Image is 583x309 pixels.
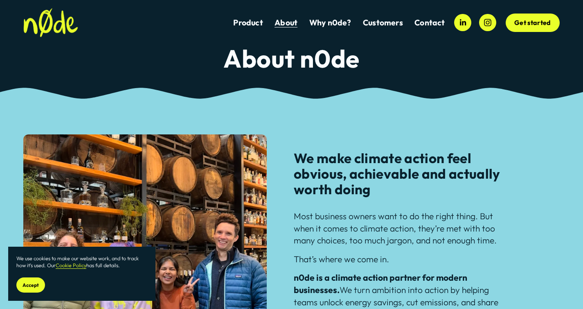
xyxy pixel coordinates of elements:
section: Cookie banner [8,247,155,301]
a: LinkedIn [454,14,471,31]
a: Get started [506,14,560,32]
p: Most business owners want to do the right thing. But when it comes to climate action, they’re met... [294,210,515,247]
a: Cookie Policy [56,262,86,268]
a: Product [233,17,263,28]
a: About [275,17,297,28]
span: Customers [363,18,403,27]
button: Accept [16,277,45,293]
h2: About n0de [23,45,560,72]
h3: We make climate action feel obvious, achievable and actually worth doing [294,150,515,197]
a: Instagram [479,14,496,31]
strong: n0de is a climate action partner for modern businesses. [294,272,469,295]
p: We use cookies to make our website work, and to track how it’s used. Our has full details. [16,255,147,269]
img: n0de [23,8,78,37]
span: Accept [23,282,39,288]
a: folder dropdown [363,17,403,28]
a: Contact [414,17,445,28]
a: Why n0de? [309,17,351,28]
p: That’s where we come in. [294,253,515,266]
